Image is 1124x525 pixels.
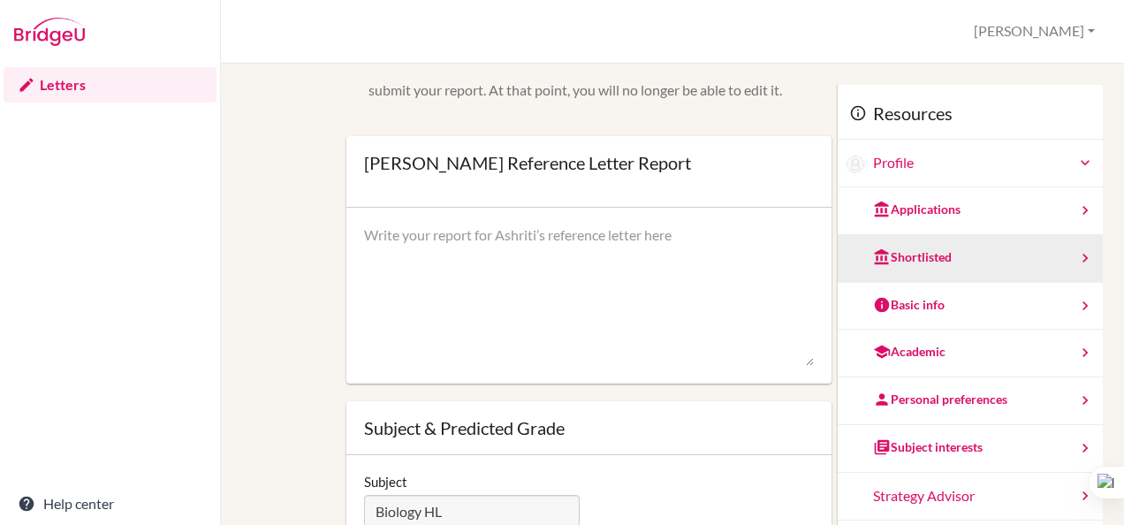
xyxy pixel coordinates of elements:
[838,377,1103,425] a: Personal preferences
[364,473,407,491] label: Subject
[838,330,1103,377] a: Academic
[14,18,85,46] img: Bridge-U
[4,486,216,521] a: Help center
[873,201,961,218] div: Applications
[838,283,1103,331] a: Basic info
[838,473,1103,521] a: Strategy Advisor
[873,153,1094,173] a: Profile
[4,67,216,103] a: Letters
[873,343,946,361] div: Academic
[364,419,814,437] div: Subject & Predicted Grade
[873,391,1007,408] div: Personal preferences
[838,187,1103,235] a: Applications
[873,438,983,456] div: Subject interests
[873,296,945,314] div: Basic info
[838,235,1103,283] a: Shortlisted
[847,156,864,173] img: Ashriti Aggarwal
[838,87,1103,141] div: Resources
[966,15,1103,48] button: [PERSON_NAME]
[873,248,952,266] div: Shortlisted
[364,154,691,171] div: [PERSON_NAME] Reference Letter Report
[838,425,1103,473] a: Subject interests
